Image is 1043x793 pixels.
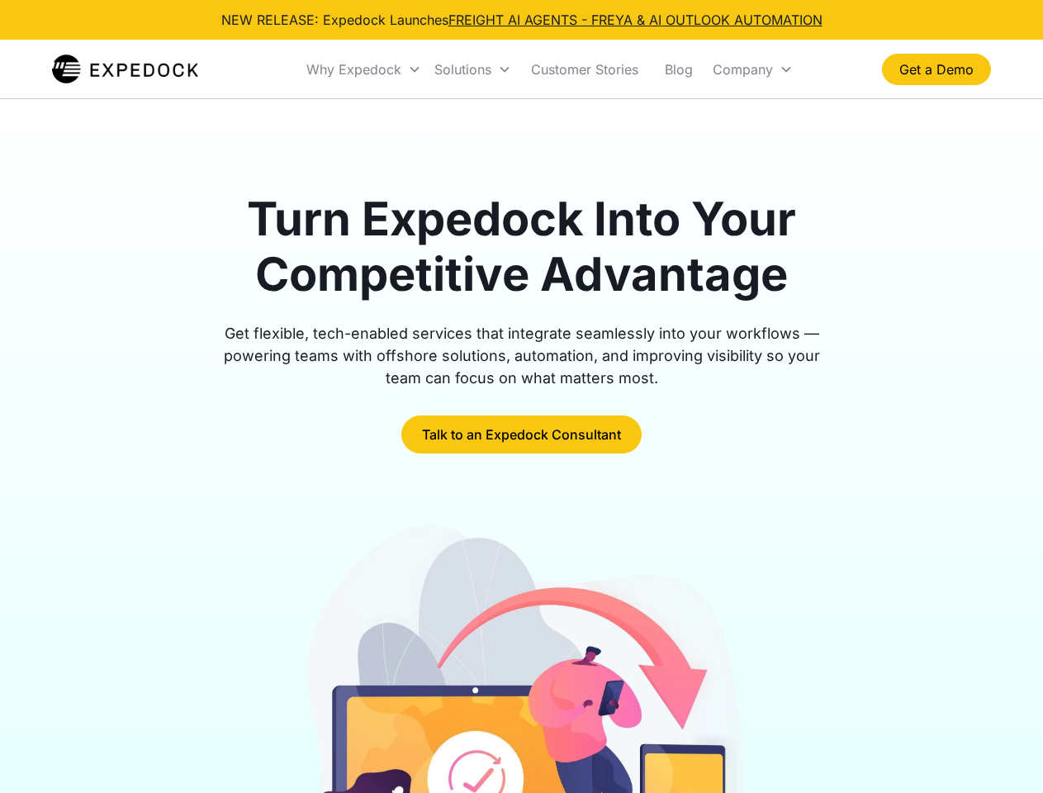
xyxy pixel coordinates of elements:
[205,192,839,302] h1: Turn Expedock Into Your Competitive Advantage
[882,54,991,85] a: Get a Demo
[221,10,823,30] div: NEW RELEASE: Expedock Launches
[652,41,706,97] a: Blog
[960,714,1043,793] iframe: Chat Widget
[300,41,428,97] div: Why Expedock
[518,41,652,97] a: Customer Stories
[706,41,799,97] div: Company
[52,53,198,86] a: home
[205,322,839,389] div: Get flexible, tech-enabled services that integrate seamlessly into your workflows — powering team...
[713,61,773,78] div: Company
[401,415,642,453] a: Talk to an Expedock Consultant
[434,61,491,78] div: Solutions
[306,61,401,78] div: Why Expedock
[428,41,518,97] div: Solutions
[52,53,198,86] img: Expedock Logo
[448,12,823,28] a: FREIGHT AI AGENTS - FREYA & AI OUTLOOK AUTOMATION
